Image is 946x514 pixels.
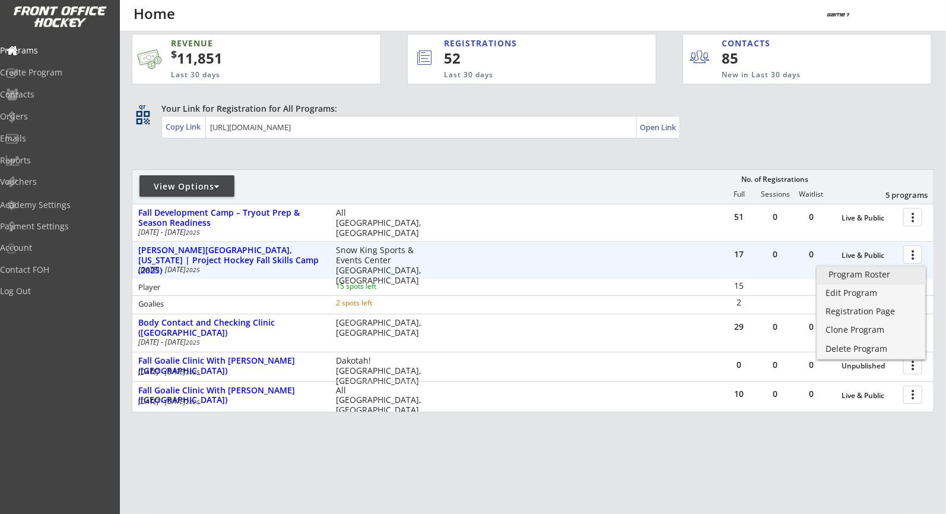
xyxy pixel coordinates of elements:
div: 10 [721,390,757,398]
div: 0 [757,213,793,221]
div: 29 [721,323,757,331]
div: 11,851 [171,48,344,68]
div: Program Roster [829,270,915,279]
div: 52 [444,48,617,68]
div: Registration Page [826,307,918,316]
button: more_vert [903,356,922,374]
div: All [GEOGRAPHIC_DATA], [GEOGRAPHIC_DATA] [336,208,429,238]
div: 2 spots left [336,299,412,307]
sup: $ [171,47,177,61]
button: qr_code [134,109,152,127]
a: Program Roster [817,267,926,285]
div: 51 [721,213,757,221]
div: 0 [793,323,829,331]
div: Live & Public [842,214,897,222]
div: [DATE] - [DATE] [138,229,320,236]
div: Sessions [758,190,793,198]
button: more_vert [903,386,922,404]
div: 0 [757,390,793,398]
div: Dakotah! [GEOGRAPHIC_DATA], [GEOGRAPHIC_DATA] [336,356,429,386]
div: REGISTRATIONS [444,37,601,49]
div: Last 30 days [444,70,608,80]
div: No. of Registrations [738,175,812,184]
div: [GEOGRAPHIC_DATA], [GEOGRAPHIC_DATA] [336,318,429,338]
div: Clone Program [826,326,918,334]
div: 0 [721,361,757,369]
div: View Options [139,181,234,193]
div: [DATE] - [DATE] [138,266,320,273]
div: Your Link for Registration for All Programs: [161,103,897,115]
div: 0 [757,361,793,369]
div: Player [138,283,320,291]
div: [DATE] - [DATE] [138,339,320,346]
div: CONTACTS [722,37,776,49]
em: 2025 [186,266,200,274]
div: Delete Program [826,345,918,353]
a: Edit Program [817,285,926,303]
div: Unpublished [842,362,897,370]
div: Live & Public [842,392,897,400]
div: 17 [721,250,757,258]
div: qr [135,103,150,111]
div: Fall Development Camp – Tryout Prep & Season Readiness [138,208,323,228]
em: 2025 [186,228,200,236]
div: 5 programs [866,190,928,200]
div: 0 [793,390,829,398]
em: 2025 [186,398,200,406]
div: Goalies [138,300,320,308]
div: Copy Link [166,121,203,132]
a: Registration Page [817,304,926,321]
button: more_vert [903,245,922,264]
em: 2025 [186,368,200,376]
div: REVENUE [171,37,323,49]
div: 0 [793,361,829,369]
div: 0 [793,213,829,221]
div: Waitlist [793,190,829,198]
div: 0 [757,250,793,258]
div: 15 [722,282,757,290]
div: Last 30 days [171,70,323,80]
div: [PERSON_NAME][GEOGRAPHIC_DATA], [US_STATE] | Project Hockey Fall Skills Camp (2025) [138,245,323,275]
div: [DATE] - [DATE] [138,398,320,405]
div: All [GEOGRAPHIC_DATA], [GEOGRAPHIC_DATA] [336,386,429,415]
em: 2025 [186,338,200,346]
div: 85 [722,48,795,68]
div: Fall Goalie Clinic With [PERSON_NAME] ([GEOGRAPHIC_DATA]) [138,356,323,376]
div: Snow King Sports & Events Center [GEOGRAPHIC_DATA], [GEOGRAPHIC_DATA] [336,245,429,285]
a: Open Link [640,119,677,135]
div: 0 [793,250,829,258]
div: Edit Program [826,289,918,297]
div: Body Contact and Checking Clinic ([GEOGRAPHIC_DATA]) [138,318,323,338]
div: Live & Public [842,251,897,260]
div: 15 spots left [336,283,412,290]
div: 0 [757,323,793,331]
div: Fall Goalie Clinic With [PERSON_NAME] ([GEOGRAPHIC_DATA]) [138,386,323,406]
div: Open Link [640,122,677,133]
button: more_vert [903,208,922,226]
div: 2 [722,298,757,307]
div: [DATE] - [DATE] [138,368,320,376]
div: Full [722,190,757,198]
div: New in Last 30 days [722,70,877,80]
